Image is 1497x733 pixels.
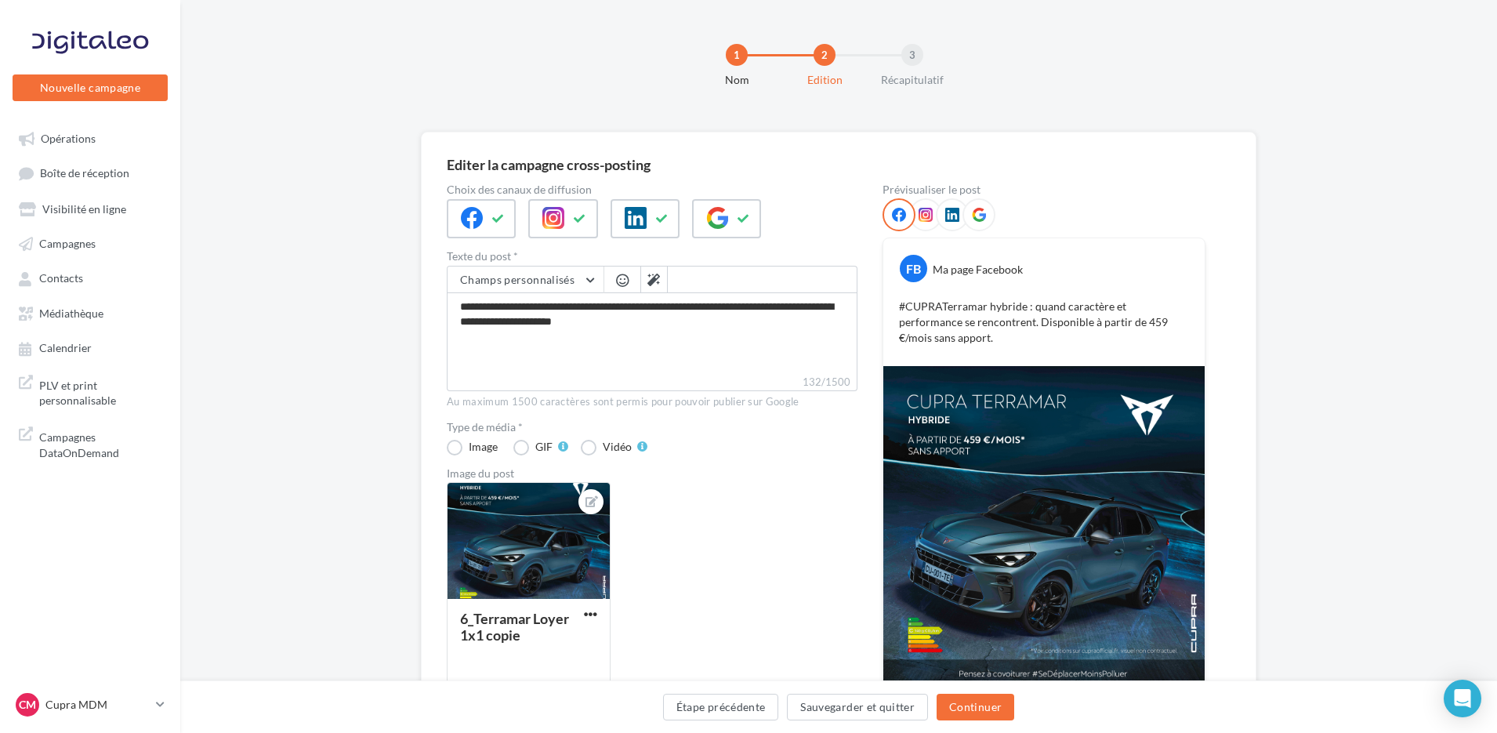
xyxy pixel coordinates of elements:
[9,333,171,361] a: Calendrier
[448,267,604,293] button: Champs personnalisés
[9,194,171,223] a: Visibilité en ligne
[899,299,1189,346] p: #CUPRATerramar hybride : quand caractère et performance se rencontrent. Disponible à partir de 45...
[447,158,651,172] div: Editer la campagne cross-posting
[901,44,923,66] div: 3
[937,694,1014,720] button: Continuer
[933,262,1023,278] div: Ma page Facebook
[9,299,171,327] a: Médiathèque
[39,237,96,250] span: Campagnes
[40,167,129,180] span: Boîte de réception
[447,251,857,262] label: Texte du post *
[469,441,498,452] div: Image
[41,132,96,145] span: Opérations
[900,255,927,282] div: FB
[9,368,171,415] a: PLV et print personnalisable
[687,72,787,88] div: Nom
[39,375,161,408] span: PLV et print personnalisable
[42,202,126,216] span: Visibilité en ligne
[447,422,857,433] label: Type de média *
[13,74,168,101] button: Nouvelle campagne
[663,694,779,720] button: Étape précédente
[39,342,92,355] span: Calendrier
[9,263,171,292] a: Contacts
[883,184,1205,195] div: Prévisualiser le post
[9,229,171,257] a: Campagnes
[774,72,875,88] div: Edition
[9,124,171,152] a: Opérations
[447,395,857,409] div: Au maximum 1500 caractères sont permis pour pouvoir publier sur Google
[460,610,569,644] div: 6_Terramar Loyer 1x1 copie
[39,426,161,460] span: Campagnes DataOnDemand
[13,690,168,720] a: CM Cupra MDM
[9,420,171,466] a: Campagnes DataOnDemand
[19,697,36,713] span: CM
[9,158,171,187] a: Boîte de réception
[862,72,962,88] div: Récapitulatif
[535,441,553,452] div: GIF
[45,697,150,713] p: Cupra MDM
[814,44,835,66] div: 2
[787,694,928,720] button: Sauvegarder et quitter
[447,468,857,479] div: Image du post
[603,441,632,452] div: Vidéo
[726,44,748,66] div: 1
[39,307,103,320] span: Médiathèque
[39,272,83,285] span: Contacts
[460,273,575,286] span: Champs personnalisés
[447,184,857,195] label: Choix des canaux de diffusion
[447,374,857,391] label: 132/1500
[1444,680,1481,717] div: Open Intercom Messenger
